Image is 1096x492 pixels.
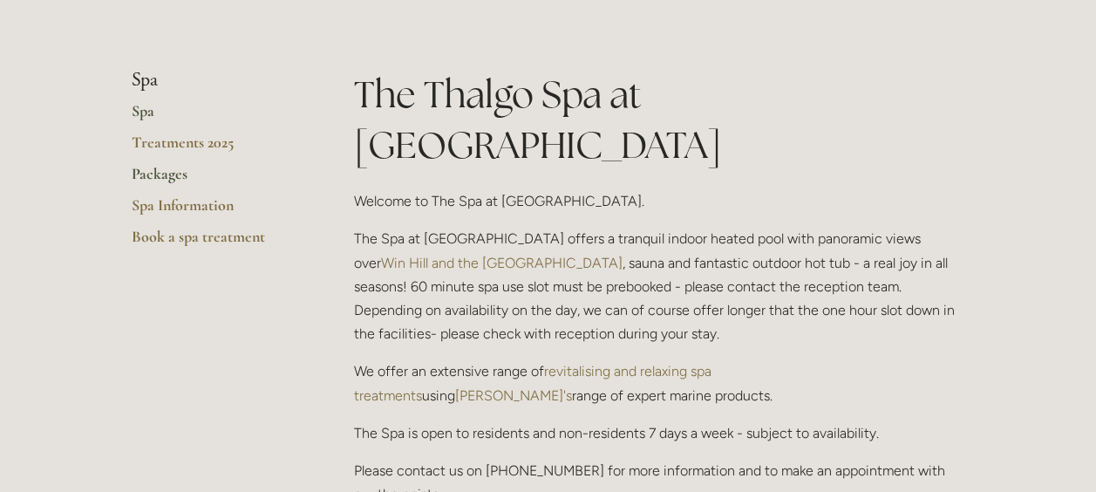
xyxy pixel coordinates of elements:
[354,421,965,445] p: The Spa is open to residents and non-residents 7 days a week - subject to availability.
[132,133,298,164] a: Treatments 2025
[354,227,965,345] p: The Spa at [GEOGRAPHIC_DATA] offers a tranquil indoor heated pool with panoramic views over , sau...
[132,101,298,133] a: Spa
[455,387,572,404] a: [PERSON_NAME]'s
[132,195,298,227] a: Spa Information
[354,69,965,172] h1: The Thalgo Spa at [GEOGRAPHIC_DATA]
[132,69,298,92] li: Spa
[354,359,965,407] p: We offer an extensive range of using range of expert marine products.
[354,189,965,213] p: Welcome to The Spa at [GEOGRAPHIC_DATA].
[132,164,298,195] a: Packages
[132,227,298,258] a: Book a spa treatment
[381,255,623,271] a: Win Hill and the [GEOGRAPHIC_DATA]
[354,363,715,403] a: revitalising and relaxing spa treatments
